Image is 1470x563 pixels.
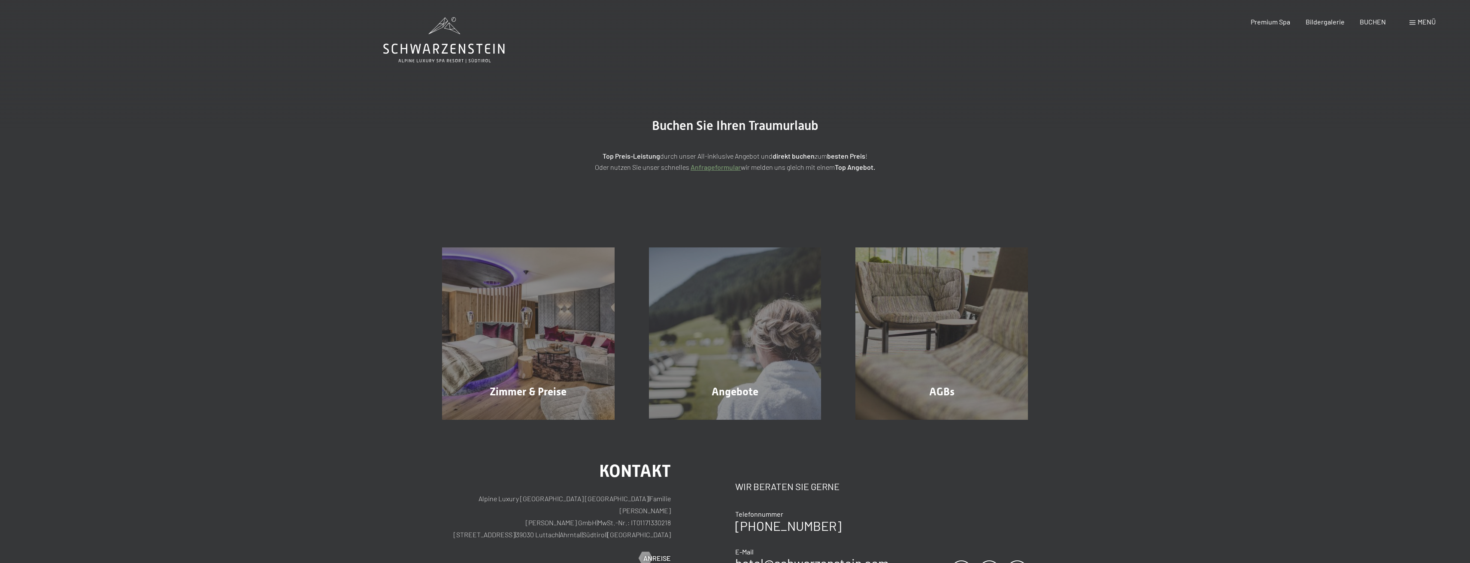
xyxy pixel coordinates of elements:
[735,518,841,533] a: [PHONE_NUMBER]
[712,385,758,398] span: Angebote
[515,530,516,539] span: |
[1418,18,1436,26] span: Menü
[649,494,649,503] span: |
[1306,18,1345,26] a: Bildergalerie
[827,152,865,160] strong: besten Preis
[559,530,560,539] span: |
[652,118,818,133] span: Buchen Sie Ihren Traumurlaub
[425,247,632,420] a: Buchung Zimmer & Preise
[735,510,783,518] span: Telefonnummer
[838,247,1045,420] a: Buchung AGBs
[603,152,660,160] strong: Top Preis-Leistung
[773,152,815,160] strong: direkt buchen
[1251,18,1290,26] a: Premium Spa
[442,493,671,541] p: Alpine Luxury [GEOGRAPHIC_DATA] [GEOGRAPHIC_DATA] Familie [PERSON_NAME] [PERSON_NAME] GmbH MwSt.-...
[632,247,839,420] a: Buchung Angebote
[691,163,741,171] a: Anfrageformular
[599,461,671,481] span: Kontakt
[1360,18,1386,26] a: BUCHEN
[643,554,671,563] span: Anreise
[929,385,955,398] span: AGBs
[606,530,607,539] span: |
[521,151,950,172] p: durch unser All-inklusive Angebot und zum ! Oder nutzen Sie unser schnelles wir melden uns gleich...
[735,548,754,556] span: E-Mail
[490,385,567,398] span: Zimmer & Preise
[735,481,840,492] span: Wir beraten Sie gerne
[639,554,671,563] a: Anreise
[835,163,875,171] strong: Top Angebot.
